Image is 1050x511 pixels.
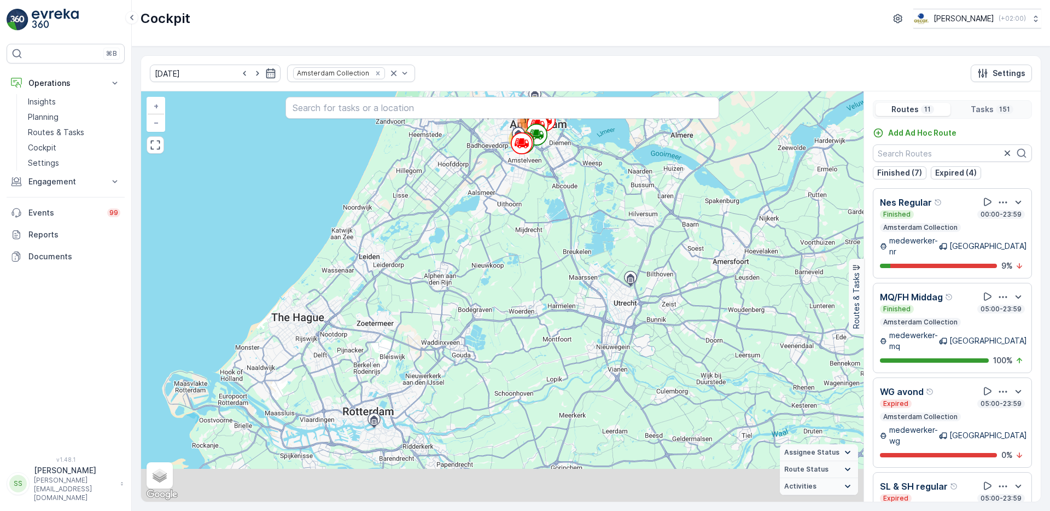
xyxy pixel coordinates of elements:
[32,9,79,31] img: logo_light-DOdMpM7g.png
[1001,260,1013,271] p: 9 %
[784,465,829,474] span: Route Status
[7,202,125,224] a: Events99
[28,176,103,187] p: Engagement
[873,127,956,138] a: Add Ad Hoc Route
[7,171,125,193] button: Engagement
[979,305,1023,313] p: 05:00-23:59
[882,305,912,313] p: Finished
[880,196,932,209] p: Nes Regular
[28,142,56,153] p: Cockpit
[28,112,59,123] p: Planning
[7,456,125,463] span: v 1.48.1
[934,198,943,207] div: Help Tooltip Icon
[971,104,994,115] p: Tasks
[148,463,172,487] a: Layers
[28,96,56,107] p: Insights
[7,246,125,268] a: Documents
[971,65,1032,82] button: Settings
[28,158,59,169] p: Settings
[9,475,27,492] div: SS
[935,167,977,178] p: Expired (4)
[28,207,101,218] p: Events
[888,127,956,138] p: Add Ad Hoc Route
[148,114,164,131] a: Zoom Out
[7,224,125,246] a: Reports
[913,13,929,25] img: basis-logo_rgb2x.png
[372,69,384,78] div: Remove Amsterdam Collection
[144,487,180,502] a: Open this area in Google Maps (opens a new window)
[144,487,180,502] img: Google
[34,465,115,476] p: [PERSON_NAME]
[882,399,909,408] p: Expired
[784,482,816,491] span: Activities
[923,105,932,114] p: 11
[882,223,959,232] p: Amsterdam Collection
[999,14,1026,23] p: ( +02:00 )
[784,448,839,457] span: Assignee Status
[949,335,1027,346] p: [GEOGRAPHIC_DATA]
[24,94,125,109] a: Insights
[882,210,912,219] p: Finished
[880,385,924,398] p: WG avond
[294,68,371,78] div: Amsterdam Collection
[998,105,1011,114] p: 151
[882,494,909,503] p: Expired
[7,72,125,94] button: Operations
[949,241,1027,252] p: [GEOGRAPHIC_DATA]
[780,461,858,478] summary: Route Status
[517,110,539,132] div: 115
[934,13,994,24] p: [PERSON_NAME]
[150,65,281,82] input: dd/mm/yyyy
[28,127,84,138] p: Routes & Tasks
[993,68,1025,79] p: Settings
[882,318,959,327] p: Amsterdam Collection
[889,330,939,352] p: medewerker-mq
[889,425,939,446] p: medewerker-wg
[945,293,954,301] div: Help Tooltip Icon
[913,9,1041,28] button: [PERSON_NAME](+02:00)
[891,104,919,115] p: Routes
[873,166,926,179] button: Finished (7)
[926,387,935,396] div: Help Tooltip Icon
[34,476,115,502] p: [PERSON_NAME][EMAIL_ADDRESS][DOMAIN_NAME]
[285,97,719,119] input: Search for tasks or a location
[24,140,125,155] a: Cockpit
[851,273,862,329] p: Routes & Tasks
[24,125,125,140] a: Routes & Tasks
[979,494,1023,503] p: 05:00-23:59
[882,413,959,421] p: Amsterdam Collection
[889,235,939,257] p: medewerker-nr
[24,109,125,125] a: Planning
[949,430,1027,441] p: [GEOGRAPHIC_DATA]
[950,482,959,491] div: Help Tooltip Icon
[523,96,545,118] div: 22
[877,167,922,178] p: Finished (7)
[109,208,118,217] p: 99
[154,118,159,127] span: −
[509,129,530,150] div: 14
[780,478,858,495] summary: Activities
[141,10,190,27] p: Cockpit
[880,480,948,493] p: SL & SH regular
[873,144,1032,162] input: Search Routes
[28,251,120,262] p: Documents
[7,465,125,502] button: SS[PERSON_NAME][PERSON_NAME][EMAIL_ADDRESS][DOMAIN_NAME]
[7,9,28,31] img: logo
[148,98,164,114] a: Zoom In
[1001,450,1013,461] p: 0 %
[106,49,117,58] p: ⌘B
[28,78,103,89] p: Operations
[931,166,981,179] button: Expired (4)
[154,101,159,111] span: +
[28,229,120,240] p: Reports
[993,355,1013,366] p: 100 %
[780,444,858,461] summary: Assignee Status
[880,291,943,304] p: MQ/FH Middag
[979,399,1023,408] p: 05:00-23:59
[979,210,1023,219] p: 00:00-23:59
[24,155,125,171] a: Settings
